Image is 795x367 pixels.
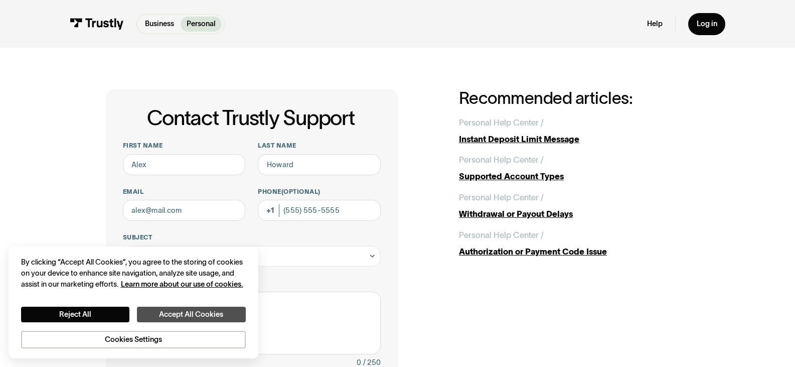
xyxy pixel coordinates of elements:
[258,200,381,221] input: (555) 555-5555
[459,191,689,220] a: Personal Help Center /Withdrawal or Payout Delays
[21,257,246,290] div: By clicking “Accept All Cookies”, you agree to the storing of cookies on your device to enhance s...
[123,200,246,221] input: alex@mail.com
[647,19,663,29] a: Help
[123,233,381,242] label: Subject
[123,246,381,267] div: Select subject
[459,154,689,183] a: Personal Help Center /Supported Account Types
[459,229,689,258] a: Personal Help Center /Authorization or Payment Code Issue
[459,133,689,146] div: Instant Deposit Limit Message
[70,18,124,30] img: Trustly Logo
[123,188,246,196] label: Email
[121,280,243,288] a: More information about your privacy, opens in a new tab
[459,89,689,108] h2: Recommended articles:
[181,17,222,32] a: Personal
[21,331,246,348] button: Cookies Settings
[187,19,216,30] p: Personal
[123,142,246,150] label: First name
[281,188,321,195] span: (Optional)
[459,191,544,204] div: Personal Help Center /
[459,154,544,166] div: Personal Help Center /
[459,246,689,258] div: Authorization or Payment Code Issue
[258,154,381,175] input: Howard
[139,17,181,32] a: Business
[697,19,717,29] div: Log in
[123,154,246,175] input: Alex
[21,257,246,348] div: Privacy
[459,229,544,241] div: Personal Help Center /
[459,116,689,146] a: Personal Help Center /Instant Deposit Limit Message
[145,19,174,30] p: Business
[459,208,689,220] div: Withdrawal or Payout Delays
[9,247,258,358] div: Cookie banner
[21,307,130,322] button: Reject All
[258,188,381,196] label: Phone
[459,116,544,129] div: Personal Help Center /
[121,106,381,130] h1: Contact Trustly Support
[137,307,246,322] button: Accept All Cookies
[459,170,689,183] div: Supported Account Types
[688,13,725,35] a: Log in
[258,142,381,150] label: Last name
